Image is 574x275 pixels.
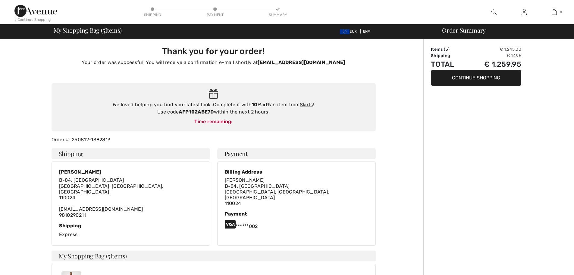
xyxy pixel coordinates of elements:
[466,46,521,53] td: € 1,245.00
[225,169,368,175] div: Billing Address
[108,252,110,260] span: 5
[58,101,370,116] div: We loved helping you find your latest look. Complete it with an item from ! Use code within the n...
[517,8,532,16] a: Sign In
[59,223,202,238] div: Express
[431,70,521,86] button: Continue Shopping
[58,118,370,125] div: Time remaining:
[143,12,162,18] div: Shipping
[209,89,218,99] img: Gift.svg
[52,148,210,159] h4: Shipping
[59,169,202,175] div: [PERSON_NAME]
[14,5,57,17] img: 1ère Avenue
[48,136,379,143] div: Order #: 250812-1382813
[445,47,448,52] span: 5
[179,109,214,115] strong: AFP102ABE7D
[539,8,569,16] a: 0
[59,177,164,200] span: B-84, [GEOGRAPHIC_DATA] [GEOGRAPHIC_DATA], [GEOGRAPHIC_DATA], [GEOGRAPHIC_DATA] 110024
[552,8,557,16] img: My Bag
[560,9,562,15] span: 0
[269,12,287,18] div: Summary
[435,27,570,33] div: Order Summary
[59,177,202,218] div: [EMAIL_ADDRESS][DOMAIN_NAME] 9810290211
[14,17,51,22] div: < Continue Shopping
[252,102,270,107] strong: 10% off
[340,29,350,34] img: Euro
[431,59,466,70] td: Total
[52,251,376,261] h4: My Shopping Bag ( Items)
[103,26,105,34] span: 5
[431,53,466,59] td: Shipping
[55,46,372,56] h3: Thank you for your order!
[466,59,521,70] td: € 1,259.95
[55,59,372,66] p: Your order was successful. You will receive a confirmation e-mail shortly at
[363,29,371,34] span: EN
[225,183,329,206] span: B-84, [GEOGRAPHIC_DATA] [GEOGRAPHIC_DATA], [GEOGRAPHIC_DATA], [GEOGRAPHIC_DATA] 110024
[225,211,368,217] div: Payment
[431,46,466,53] td: Items ( )
[340,29,359,34] span: EUR
[300,102,313,107] a: Skirts
[466,53,521,59] td: € 14.95
[522,8,527,16] img: My Info
[258,59,345,65] strong: [EMAIL_ADDRESS][DOMAIN_NAME]
[59,223,202,229] div: Shipping
[491,8,497,16] img: search the website
[206,12,224,18] div: Payment
[225,177,265,183] span: [PERSON_NAME]
[217,148,376,159] h4: Payment
[54,27,122,33] span: My Shopping Bag ( Items)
